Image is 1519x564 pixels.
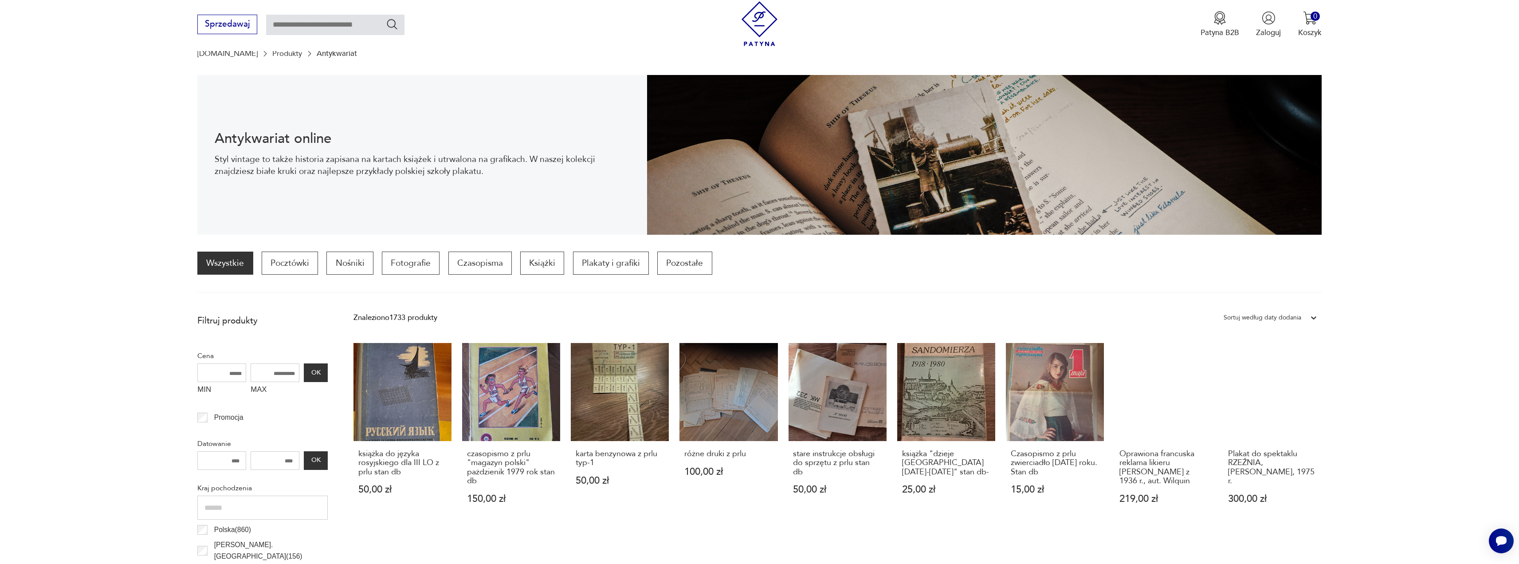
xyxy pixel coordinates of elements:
[1228,450,1317,486] h3: Plakat do spektaklu RZEŹNIA, [PERSON_NAME], 1975 r.
[197,382,246,399] label: MIN
[1262,11,1276,25] img: Ikonka użytkownika
[214,524,251,536] p: Polska ( 860 )
[902,450,991,477] h3: książka "dzieje [GEOGRAPHIC_DATA] [DATE]-[DATE]" stan db-
[789,343,887,525] a: stare instrukcje obsługi do sprzętu z prlu stan dbstare instrukcje obsługi do sprzętu z prlu stan...
[684,467,773,477] p: 100,00 zł
[1006,343,1104,525] a: Czasopismo z prlu zwierciadło maj 1975 roku. Stan dbCzasopismo z prlu zwierciadło [DATE] roku. St...
[462,343,560,525] a: czasopismo z prlu "magazyn polski" pażdzienik 1979 rok stan dbczasopismo z prlu "magazyn polski" ...
[657,252,712,275] a: Pozostałe
[326,252,373,275] a: Nośniki
[1201,11,1239,38] button: Patyna B2B
[897,343,995,525] a: książka "dzieje Sandomierza 1918-1980" stan db-książka "dzieje [GEOGRAPHIC_DATA] [DATE]-[DATE]" s...
[197,482,328,494] p: Kraj pochodzenia
[576,450,664,468] h3: karta benzynowa z prlu typ-1
[1213,11,1227,25] img: Ikona medalu
[1011,485,1099,494] p: 15,00 zł
[197,49,258,58] a: [DOMAIN_NAME]
[214,539,328,563] p: [PERSON_NAME]. [GEOGRAPHIC_DATA] ( 156 )
[679,343,777,525] a: różne druki z prluróżne druki z prlu100,00 zł
[251,382,299,399] label: MAX
[737,1,782,46] img: Patyna - sklep z meblami i dekoracjami vintage
[1311,12,1320,21] div: 0
[571,343,669,525] a: karta benzynowa z prlu typ-1karta benzynowa z prlu typ-150,00 zł
[647,75,1322,235] img: c8a9187830f37f141118a59c8d49ce82.jpg
[1228,494,1317,504] p: 300,00 zł
[1224,343,1322,525] a: Plakat do spektaklu RZEŹNIA, Jan Młodożeniec, 1975 r.Plakat do spektaklu RZEŹNIA, [PERSON_NAME], ...
[358,450,447,477] h3: książka do języka rosyjskiego dla III LO z prlu stan db
[358,485,447,494] p: 50,00 zł
[1489,529,1514,553] iframe: Smartsupp widget button
[1201,11,1239,38] a: Ikona medaluPatyna B2B
[386,18,399,31] button: Szukaj
[1256,11,1281,38] button: Zaloguj
[1119,450,1208,486] h3: Oprawiona francuska reklama likieru [PERSON_NAME] z 1936 r., aut. Wilquin
[197,315,328,327] p: Filtruj produkty
[1119,494,1208,504] p: 219,00 zł
[1298,28,1322,38] p: Koszyk
[197,438,328,450] p: Datowanie
[1298,11,1322,38] button: 0Koszyk
[467,494,556,504] p: 150,00 zł
[197,350,328,362] p: Cena
[382,252,440,275] a: Fotografie
[1256,28,1281,38] p: Zaloguj
[448,252,512,275] a: Czasopisma
[353,343,451,525] a: książka do języka rosyjskiego dla III LO z prlu stan dbksiążka do języka rosyjskiego dla III LO z...
[467,450,556,486] h3: czasopismo z prlu "magazyn polski" pażdzienik 1979 rok stan db
[317,49,357,58] p: Antykwariat
[1201,28,1239,38] p: Patyna B2B
[197,15,257,34] button: Sprzedawaj
[197,252,253,275] a: Wszystkie
[793,450,882,477] h3: stare instrukcje obsługi do sprzętu z prlu stan db
[304,363,328,382] button: OK
[573,252,649,275] a: Plakaty i grafiki
[576,476,664,485] p: 50,00 zł
[684,450,773,458] h3: różne druki z prlu
[304,451,328,470] button: OK
[1224,312,1301,323] div: Sortuj według daty dodania
[902,485,991,494] p: 25,00 zł
[1303,11,1317,25] img: Ikona koszyka
[197,21,257,28] a: Sprzedawaj
[353,312,437,323] div: Znaleziono 1733 produkty
[215,154,630,177] p: Styl vintage to także historia zapisana na kartach książek i utrwalona na grafikach. W naszej kol...
[520,252,564,275] a: Książki
[214,412,243,423] p: Promocja
[215,132,630,145] h1: Antykwariat online
[1011,450,1099,477] h3: Czasopismo z prlu zwierciadło [DATE] roku. Stan db
[272,49,302,58] a: Produkty
[793,485,882,494] p: 50,00 zł
[262,252,318,275] a: Pocztówki
[1115,343,1213,525] a: Oprawiona francuska reklama likieru MARIE BRIZARD z 1936 r., aut. WilquinOprawiona francuska rekl...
